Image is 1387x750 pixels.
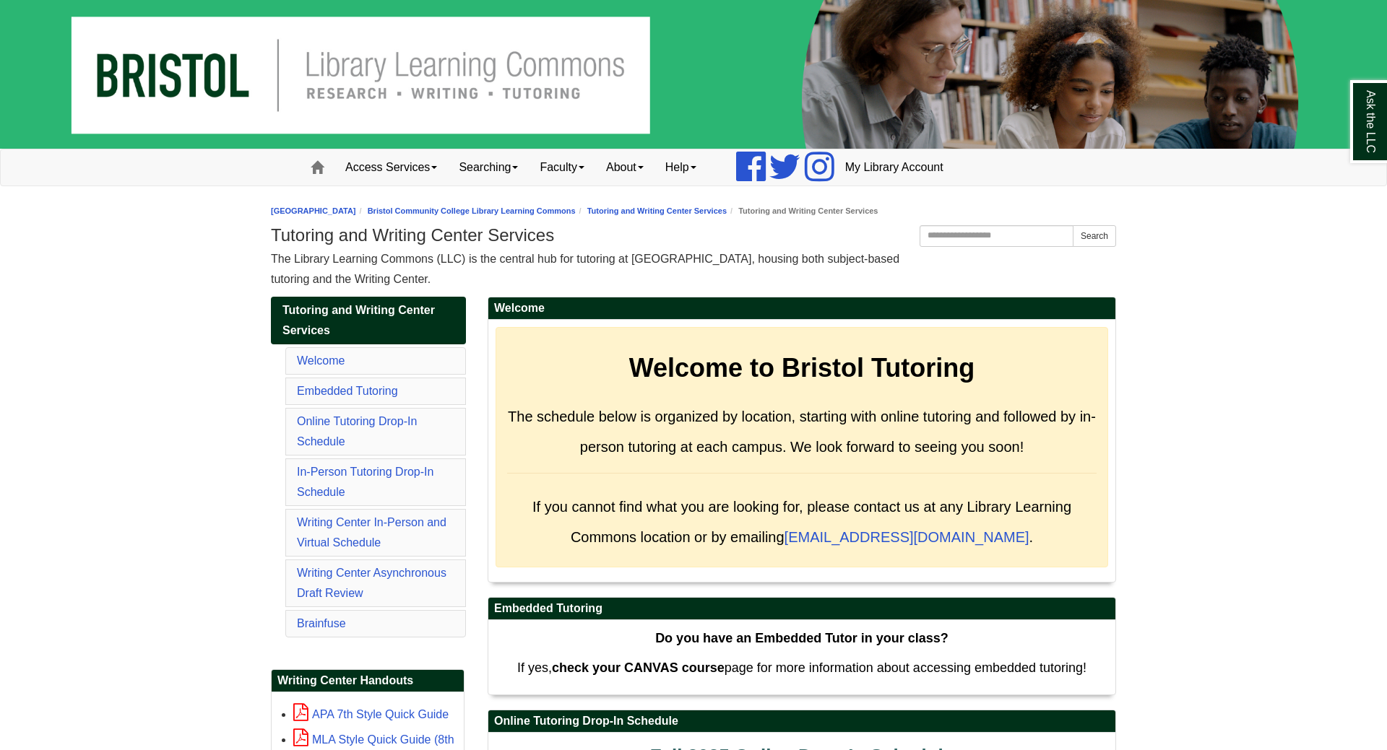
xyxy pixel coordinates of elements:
a: Tutoring and Writing Center Services [271,297,466,344]
h1: Tutoring and Writing Center Services [271,225,1116,245]
span: The schedule below is organized by location, starting with online tutoring and followed by in-per... [508,409,1096,455]
span: The Library Learning Commons (LLC) is the central hub for tutoring at [GEOGRAPHIC_DATA], housing ... [271,253,899,285]
a: Writing Center Asynchronous Draft Review [297,567,446,599]
li: Tutoring and Writing Center Services [727,204,878,218]
h2: Embedded Tutoring [488,598,1115,620]
a: Tutoring and Writing Center Services [587,206,727,215]
a: Writing Center In-Person and Virtual Schedule [297,516,446,549]
strong: Welcome to Bristol Tutoring [629,353,975,383]
a: APA 7th Style Quick Guide [293,708,449,720]
strong: Do you have an Embedded Tutor in your class? [655,631,949,645]
a: Help [654,149,707,186]
button: Search [1073,225,1116,247]
strong: check your CANVAS course [552,660,725,675]
span: If you cannot find what you are looking for, please contact us at any Library Learning Commons lo... [532,499,1071,545]
a: [EMAIL_ADDRESS][DOMAIN_NAME] [785,529,1029,545]
a: Online Tutoring Drop-In Schedule [297,415,417,448]
a: Access Services [334,149,448,186]
a: My Library Account [834,149,954,186]
span: If yes, page for more information about accessing embedded tutoring! [517,660,1086,675]
a: Searching [448,149,529,186]
a: Embedded Tutoring [297,385,398,397]
h2: Online Tutoring Drop-In Schedule [488,710,1115,733]
a: In-Person Tutoring Drop-In Schedule [297,466,433,498]
nav: breadcrumb [271,204,1116,218]
a: Brainfuse [297,617,346,629]
a: Faculty [529,149,595,186]
a: Welcome [297,354,345,367]
h2: Writing Center Handouts [272,670,464,692]
a: About [595,149,654,186]
span: Tutoring and Writing Center Services [282,304,435,336]
h2: Welcome [488,297,1115,320]
a: [GEOGRAPHIC_DATA] [271,206,356,215]
a: Bristol Community College Library Learning Commons [368,206,576,215]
